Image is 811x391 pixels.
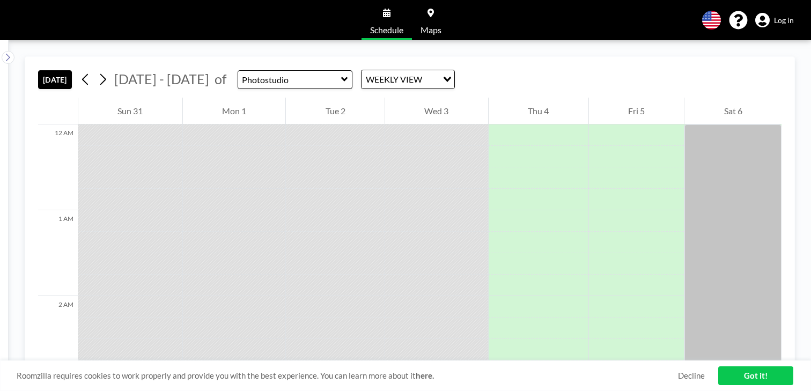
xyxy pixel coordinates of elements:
div: Sun 31 [78,98,182,124]
img: organization-logo [17,10,69,31]
span: Log in [774,16,794,25]
div: 1 AM [38,210,78,296]
a: Got it! [718,366,793,385]
a: Decline [678,371,705,381]
div: Fri 5 [589,98,684,124]
span: Schedule [370,26,403,34]
input: Photostudio [238,71,341,88]
div: Wed 3 [385,98,488,124]
span: [DATE] - [DATE] [114,71,209,87]
div: Thu 4 [489,98,588,124]
button: [DATE] [38,70,72,89]
span: Roomzilla requires cookies to work properly and provide you with the best experience. You can lea... [17,371,678,381]
div: Sat 6 [684,98,781,124]
div: Search for option [362,70,454,88]
div: Mon 1 [183,98,286,124]
a: here. [416,371,434,380]
div: 12 AM [38,124,78,210]
input: Search for option [425,72,437,86]
span: Maps [421,26,441,34]
div: 2 AM [38,296,78,382]
span: of [215,71,226,87]
a: Log in [755,13,794,28]
span: WEEKLY VIEW [364,72,424,86]
div: Tue 2 [286,98,385,124]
